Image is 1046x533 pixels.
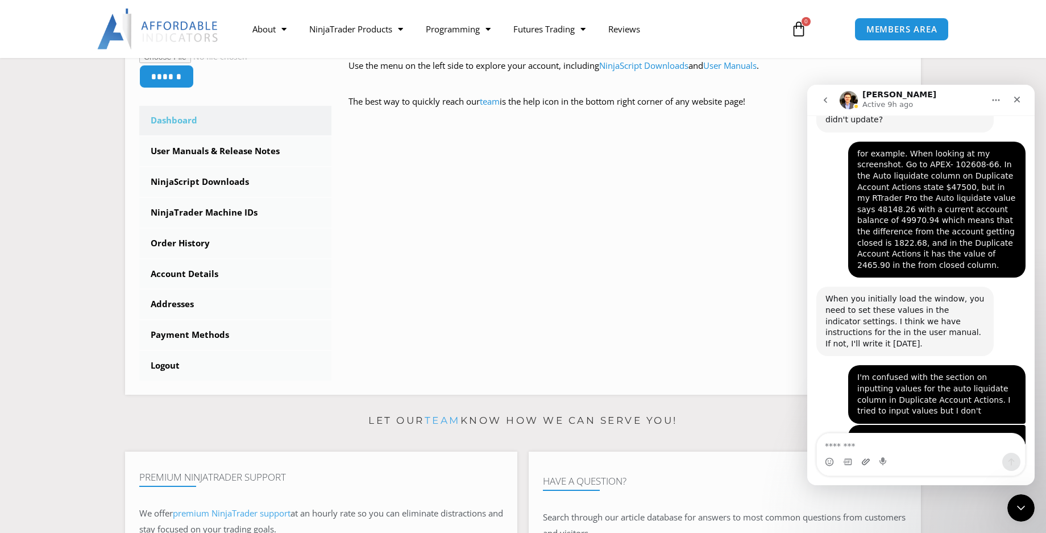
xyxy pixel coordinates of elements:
[597,16,651,42] a: Reviews
[139,106,331,135] a: Dashboard
[599,60,688,71] a: NinjaScript Downloads
[139,259,331,289] a: Account Details
[139,229,331,258] a: Order History
[480,96,500,107] a: team
[97,9,219,49] img: LogoAI | Affordable Indicators – NinjaTrader
[241,16,298,42] a: About
[139,320,331,350] a: Payment Methods
[425,415,460,426] a: team
[854,18,949,41] a: MEMBERS AREA
[139,137,331,166] a: User Manuals & Release Notes
[802,17,811,26] span: 0
[139,290,331,319] a: Addresses
[298,16,414,42] a: NinjaTrader Products
[348,94,907,126] p: The best way to quickly reach our is the help icon in the bottom right corner of any website page!
[139,507,173,519] span: We offer
[807,85,1035,485] iframe: Intercom live chat
[703,60,757,71] a: User Manuals
[139,106,331,381] nav: Account pages
[414,16,502,42] a: Programming
[173,507,290,519] a: premium NinjaTrader support
[241,16,778,42] nav: Menu
[1007,494,1035,522] iframe: Intercom live chat
[139,351,331,381] a: Logout
[774,13,824,46] a: 0
[125,412,921,430] p: Let our know how we can serve you!
[139,167,331,197] a: NinjaScript Downloads
[348,58,907,90] p: Use the menu on the left side to explore your account, including and .
[866,25,937,34] span: MEMBERS AREA
[502,16,597,42] a: Futures Trading
[139,472,503,483] h4: Premium NinjaTrader Support
[139,198,331,228] a: NinjaTrader Machine IDs
[543,476,907,487] h4: Have A Question?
